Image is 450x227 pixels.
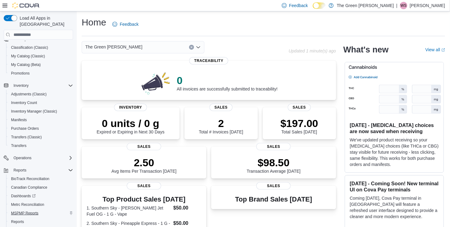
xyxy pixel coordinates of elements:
[410,2,445,9] p: [PERSON_NAME]
[110,18,141,30] a: Feedback
[9,184,73,191] span: Canadian Compliance
[11,92,47,97] span: Adjustments (Classic)
[247,156,301,174] div: Transaction Average [DATE]
[210,104,233,111] span: Sales
[6,133,76,141] button: Transfers (Classic)
[11,54,45,59] span: My Catalog (Classic)
[14,83,29,88] span: Inventory
[9,201,73,208] span: Metrc Reconciliation
[11,167,29,174] button: Reports
[127,182,161,190] span: Sales
[11,154,34,162] button: Operations
[199,117,243,134] div: Total # Invoices [DATE]
[6,183,76,192] button: Canadian Compliance
[177,74,277,91] div: All invoices are successfully submitted to traceability!
[173,204,202,212] dd: $50.00
[396,2,398,9] p: |
[9,44,73,51] span: Classification (Classic)
[9,201,47,208] a: Metrc Reconciliation
[6,98,76,107] button: Inventory Count
[6,141,76,150] button: Transfers
[9,175,73,183] span: BioTrack Reconciliation
[6,175,76,183] button: BioTrack Reconciliation
[189,45,194,50] button: Clear input
[350,137,439,167] p: We've updated product receiving so your [MEDICAL_DATA] choices (like THCa or CBG) stay visible fo...
[14,168,26,173] span: Reports
[82,16,106,29] h1: Home
[9,52,48,60] a: My Catalog (Classic)
[111,156,177,174] div: Avg Items Per Transaction [DATE]
[9,192,38,200] a: Dashboards
[11,211,38,216] span: MSPMP Reports
[288,104,311,111] span: Sales
[11,71,30,76] span: Promotions
[11,82,31,89] button: Inventory
[6,52,76,60] button: My Catalog (Classic)
[11,194,36,198] span: Dashboards
[9,133,44,141] a: Transfers (Classic)
[1,81,76,90] button: Inventory
[343,45,389,55] h2: What's new
[256,182,291,190] span: Sales
[9,218,73,225] span: Reports
[281,117,318,129] p: $197.00
[6,107,76,116] button: Inventory Manager (Classic)
[9,90,49,98] a: Adjustments (Classic)
[9,125,73,132] span: Purchase Orders
[11,109,57,114] span: Inventory Manager (Classic)
[247,156,301,169] p: $98.50
[9,184,50,191] a: Canadian Compliance
[6,60,76,69] button: My Catalog (Beta)
[1,154,76,162] button: Operations
[9,70,32,77] a: Promotions
[9,108,73,115] span: Inventory Manager (Classic)
[87,196,201,203] h3: Top Product Sales [DATE]
[9,175,52,183] a: BioTrack Reconciliation
[289,2,308,9] span: Feedback
[6,217,76,226] button: Reports
[6,116,76,124] button: Manifests
[9,192,73,200] span: Dashboards
[11,167,73,174] span: Reports
[11,202,44,207] span: Metrc Reconciliation
[6,69,76,78] button: Promotions
[337,2,394,9] p: The Green [PERSON_NAME]
[9,218,26,225] a: Reports
[9,52,73,60] span: My Catalog (Classic)
[9,61,73,68] span: My Catalog (Beta)
[97,117,165,129] p: 0 units / 0 g
[140,71,172,95] img: 0
[11,126,39,131] span: Purchase Orders
[11,176,49,181] span: BioTrack Reconciliation
[9,90,73,98] span: Adjustments (Classic)
[350,180,439,193] h3: [DATE] - Coming Soon! New terminal UI on Cova Pay terminals
[9,210,73,217] span: MSPMP Reports
[350,195,439,220] p: Coming [DATE], Cova Pay terminal in [GEOGRAPHIC_DATA] will feature a refreshed user interface des...
[256,143,291,150] span: Sales
[199,117,243,129] p: 2
[6,90,76,98] button: Adjustments (Classic)
[9,99,73,106] span: Inventory Count
[401,2,406,9] span: WS
[196,45,201,50] button: Open list of options
[9,116,73,124] span: Manifests
[11,117,27,122] span: Manifests
[87,205,171,217] dt: 1. Southern Sky - [PERSON_NAME] Jet Fuel OG - 1 G - Vape
[120,21,138,27] span: Feedback
[17,15,73,27] span: Load All Apps in [GEOGRAPHIC_DATA]
[9,108,60,115] a: Inventory Manager (Classic)
[173,220,202,227] dd: $50.00
[281,117,318,134] div: Total Sales [DATE]
[11,82,73,89] span: Inventory
[9,210,41,217] a: MSPMP Reports
[85,43,142,51] span: The Green [PERSON_NAME]
[6,200,76,209] button: Metrc Reconciliation
[6,43,76,52] button: Classification (Classic)
[11,154,73,162] span: Operations
[235,196,312,203] h3: Top Brand Sales [DATE]
[9,99,40,106] a: Inventory Count
[9,61,43,68] a: My Catalog (Beta)
[11,45,48,50] span: Classification (Classic)
[400,2,407,9] div: Wesley Simpson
